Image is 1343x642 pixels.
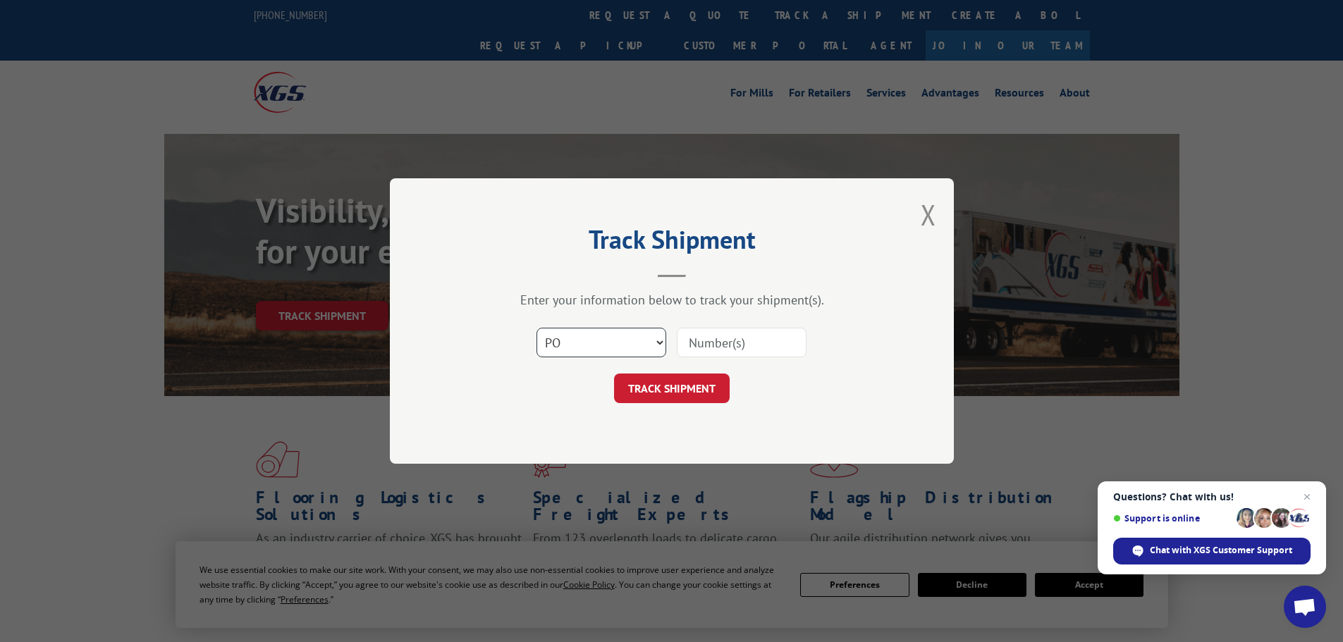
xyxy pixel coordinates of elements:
[1113,491,1311,502] span: Questions? Chat with us!
[1113,538,1311,564] span: Chat with XGS Customer Support
[1284,586,1326,628] a: Open chat
[1113,513,1232,524] span: Support is online
[677,328,807,357] input: Number(s)
[614,374,730,403] button: TRACK SHIPMENT
[460,230,883,257] h2: Track Shipment
[1150,544,1292,557] span: Chat with XGS Customer Support
[921,196,936,233] button: Close modal
[460,292,883,308] div: Enter your information below to track your shipment(s).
